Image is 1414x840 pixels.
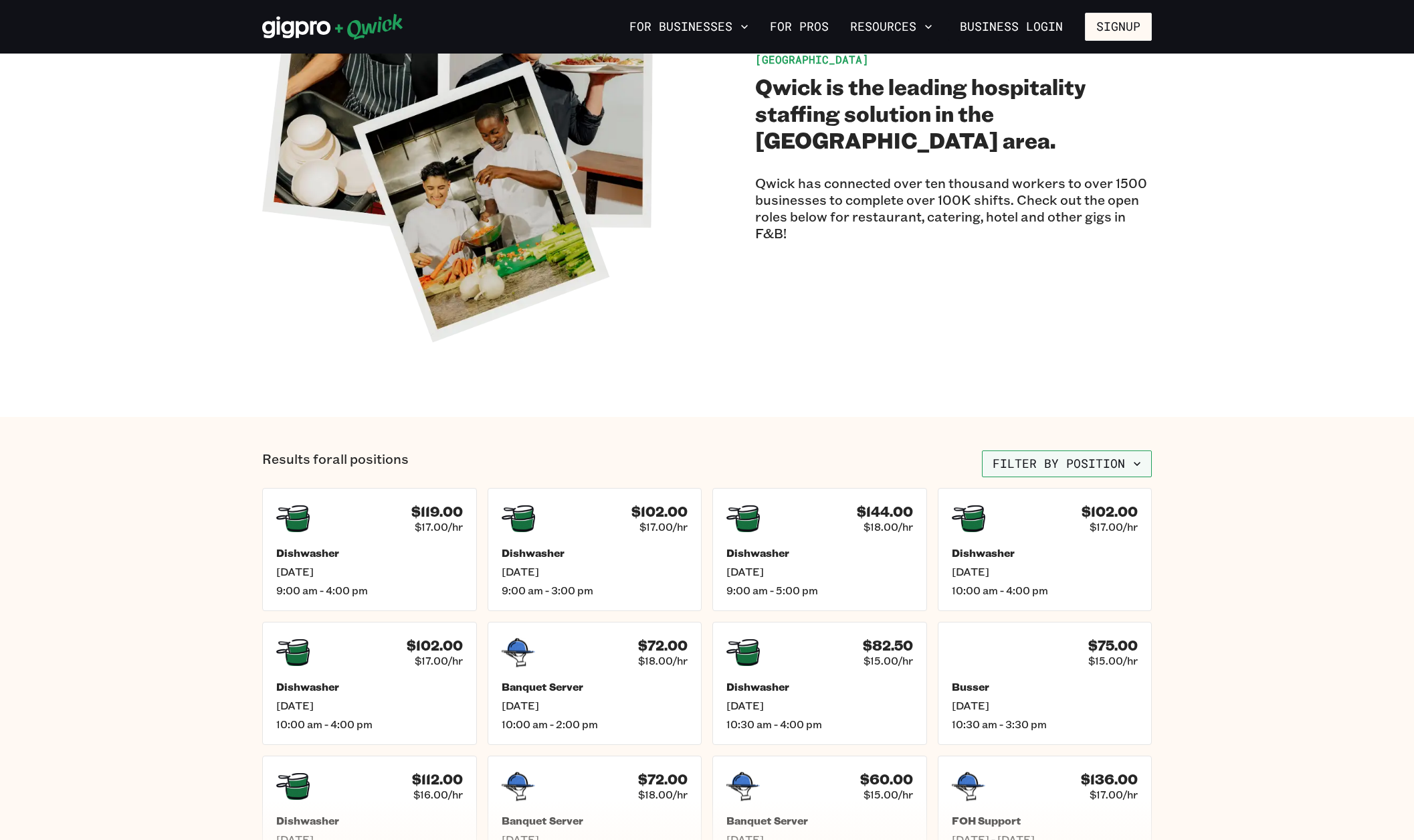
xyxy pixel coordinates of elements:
h5: Banquet Server [726,814,913,827]
span: 9:00 am - 3:00 pm [502,584,688,597]
h5: Dishwasher [276,680,463,693]
h4: $144.00 [857,503,913,520]
a: $75.00$15.00/hrBusser[DATE]10:30 am - 3:30 pm [938,622,1152,745]
a: $82.50$15.00/hrDishwasher[DATE]10:30 am - 4:00 pm [712,622,927,745]
p: Results for all positions [262,450,409,477]
span: [DATE] [726,565,913,578]
span: $18.00/hr [864,520,913,533]
span: 10:00 am - 2:00 pm [502,718,688,731]
a: Business Login [948,13,1074,41]
h5: Dishwasher [952,546,1138,560]
span: $16.00/hr [413,788,463,801]
h5: Dishwasher [276,546,463,560]
h5: Dishwasher [276,814,463,827]
button: Filter by position [982,450,1152,477]
h5: Dishwasher [502,546,688,560]
h5: Busser [952,680,1138,693]
p: Qwick has connected over ten thousand workers to over 1500 businesses to complete over 100K shift... [755,175,1152,242]
h4: $82.50 [863,637,913,654]
h2: Qwick is the leading hospitality staffing solution in the [GEOGRAPHIC_DATA] area. [755,73,1152,153]
a: $102.00$17.00/hrDishwasher[DATE]10:00 am - 4:00 pm [262,622,477,745]
span: [DATE] [276,565,463,578]
span: $17.00/hr [639,520,688,533]
span: [DATE] [726,699,913,712]
a: $144.00$18.00/hrDishwasher[DATE]9:00 am - 5:00 pm [712,488,927,611]
a: $119.00$17.00/hrDishwasher[DATE]9:00 am - 4:00 pm [262,488,477,611]
span: $17.00/hr [1090,788,1138,801]
span: $15.00/hr [864,654,913,667]
span: $18.00/hr [638,788,688,801]
h5: Dishwasher [726,680,913,693]
h4: $60.00 [860,771,913,788]
span: [DATE] [502,565,688,578]
h4: $119.00 [411,503,463,520]
span: $18.00/hr [638,654,688,667]
h4: $72.00 [638,637,688,654]
button: Resources [845,15,938,38]
span: [DATE] [502,699,688,712]
h5: Banquet Server [502,814,688,827]
span: $17.00/hr [415,654,463,667]
h4: $136.00 [1081,771,1138,788]
a: $72.00$18.00/hrBanquet Server[DATE]10:00 am - 2:00 pm [488,622,702,745]
a: $102.00$17.00/hrDishwasher[DATE]10:00 am - 4:00 pm [938,488,1152,611]
span: 10:00 am - 4:00 pm [276,718,463,731]
a: For Pros [765,15,834,38]
span: [DATE] [276,699,463,712]
h4: $112.00 [412,771,463,788]
span: $17.00/hr [415,520,463,533]
span: 9:00 am - 4:00 pm [276,584,463,597]
h4: $102.00 [1082,503,1138,520]
h4: $72.00 [638,771,688,788]
a: $102.00$17.00/hrDishwasher[DATE]9:00 am - 3:00 pm [488,488,702,611]
h4: $102.00 [631,503,688,520]
span: $17.00/hr [1090,520,1138,533]
span: 10:30 am - 3:30 pm [952,718,1138,731]
span: 10:30 am - 4:00 pm [726,718,913,731]
h5: FOH Support [952,814,1138,827]
span: [DATE] [952,565,1138,578]
h4: $102.00 [407,637,463,654]
h5: Dishwasher [726,546,913,560]
span: 10:00 am - 4:00 pm [952,584,1138,597]
span: 9:00 am - 5:00 pm [726,584,913,597]
span: [GEOGRAPHIC_DATA] [755,52,869,66]
h5: Banquet Server [502,680,688,693]
span: $15.00/hr [864,788,913,801]
h4: $75.00 [1088,637,1138,654]
button: For Businesses [624,15,754,38]
button: Signup [1085,13,1152,41]
span: [DATE] [952,699,1138,712]
span: $15.00/hr [1088,654,1138,667]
